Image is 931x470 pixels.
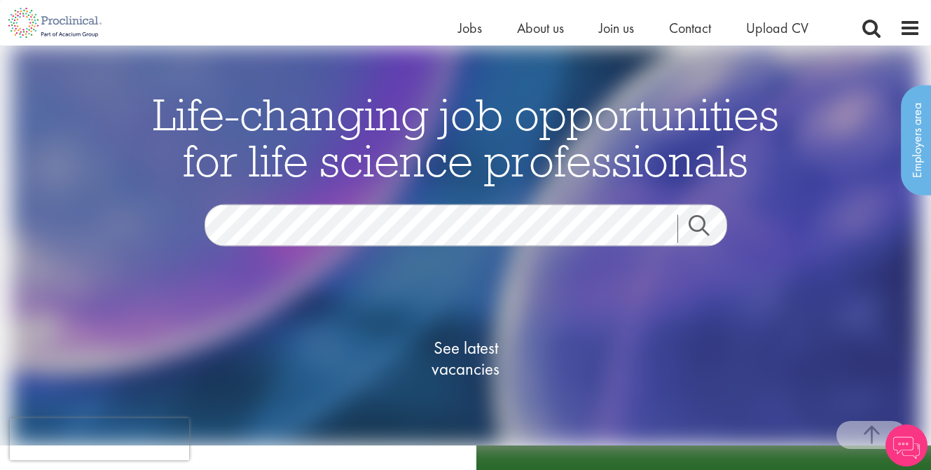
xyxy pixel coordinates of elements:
a: Join us [599,19,634,37]
a: About us [517,19,564,37]
a: Upload CV [746,19,808,37]
a: See latestvacancies [396,282,536,436]
a: Job search submit button [677,215,738,243]
span: See latest vacancies [396,338,536,380]
iframe: reCAPTCHA [10,418,189,460]
a: Jobs [458,19,482,37]
span: Life-changing job opportunities for life science professionals [153,86,779,188]
img: Chatbot [885,424,927,466]
a: Contact [669,19,711,37]
img: candidate home [11,46,920,445]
